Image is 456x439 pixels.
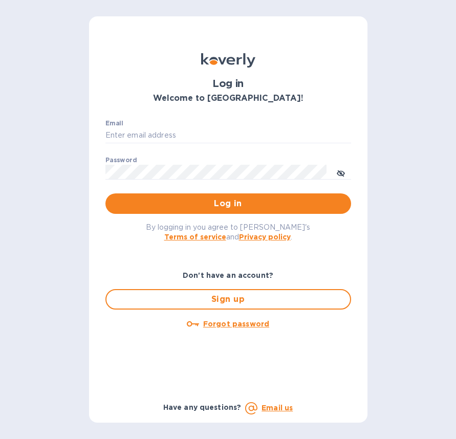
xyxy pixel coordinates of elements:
[114,197,343,210] span: Log in
[203,320,269,328] u: Forgot password
[262,404,293,412] a: Email us
[164,233,226,241] a: Terms of service
[105,193,351,214] button: Log in
[105,94,351,103] h3: Welcome to [GEOGRAPHIC_DATA]!
[105,121,123,127] label: Email
[115,293,342,305] span: Sign up
[201,53,255,68] img: Koverly
[105,289,351,310] button: Sign up
[146,223,310,241] span: By logging in you agree to [PERSON_NAME]'s and .
[105,157,137,163] label: Password
[331,162,351,183] button: toggle password visibility
[105,78,351,90] h1: Log in
[183,271,273,279] b: Don't have an account?
[239,233,291,241] a: Privacy policy
[163,403,242,411] b: Have any questions?
[105,128,351,143] input: Enter email address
